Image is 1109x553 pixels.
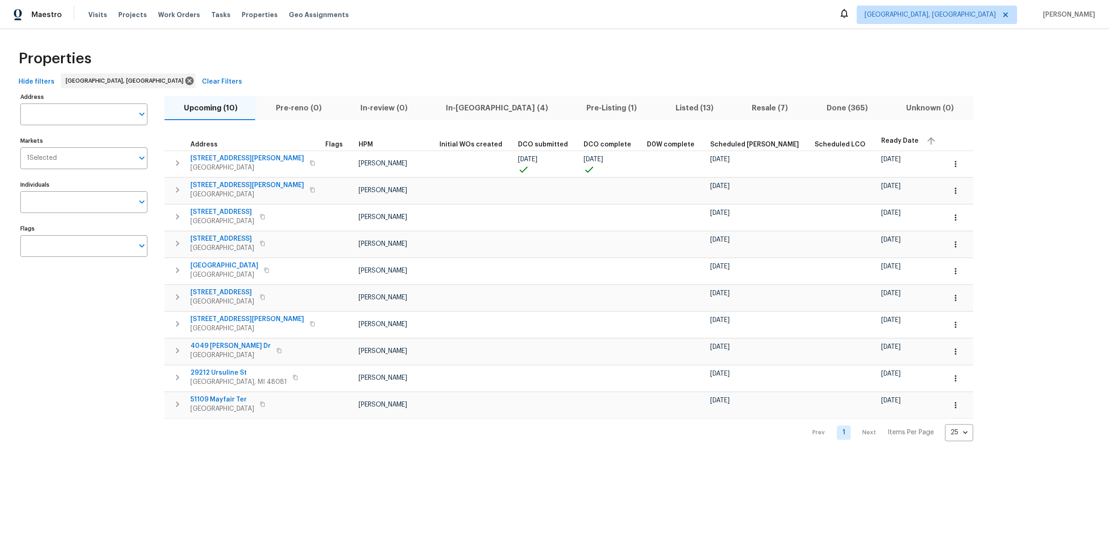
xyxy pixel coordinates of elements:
span: 51109 Mayfair Ter [190,395,254,404]
span: [PERSON_NAME] [359,375,407,381]
span: [DATE] [881,263,901,270]
span: [GEOGRAPHIC_DATA] [190,297,254,306]
span: [DATE] [881,210,901,216]
button: Hide filters [15,73,58,91]
span: [PERSON_NAME] [359,401,407,408]
span: Scheduled LCO [815,141,865,148]
span: [PERSON_NAME] [359,214,407,220]
span: [DATE] [881,397,901,404]
span: Work Orders [158,10,200,19]
span: 29212 Ursuline St [190,368,287,377]
span: Geo Assignments [289,10,349,19]
label: Individuals [20,182,147,188]
span: DCO submitted [518,141,568,148]
span: [GEOGRAPHIC_DATA], [GEOGRAPHIC_DATA] [865,10,996,19]
span: [PERSON_NAME] [359,294,407,301]
span: [STREET_ADDRESS] [190,207,254,217]
span: [DATE] [881,237,901,243]
span: [DATE] [710,237,730,243]
span: [PERSON_NAME] [359,241,407,247]
span: [STREET_ADDRESS][PERSON_NAME] [190,181,304,190]
span: [STREET_ADDRESS] [190,234,254,243]
span: Address [190,141,218,148]
span: [GEOGRAPHIC_DATA] [190,404,254,413]
span: [STREET_ADDRESS] [190,288,254,297]
span: [PERSON_NAME] [359,160,407,167]
span: [DATE] [881,344,901,350]
span: [GEOGRAPHIC_DATA] [190,270,258,280]
span: [PERSON_NAME] [359,321,407,328]
span: In-[GEOGRAPHIC_DATA] (4) [432,102,561,115]
span: Clear Filters [202,76,242,88]
span: [DATE] [710,263,730,270]
span: Tasks [211,12,231,18]
span: Done (365) [813,102,881,115]
span: [DATE] [518,156,537,163]
span: [PERSON_NAME] [1039,10,1095,19]
span: [GEOGRAPHIC_DATA], MI 48081 [190,377,287,387]
span: Visits [88,10,107,19]
span: [DATE] [881,290,901,297]
span: [GEOGRAPHIC_DATA], [GEOGRAPHIC_DATA] [66,76,187,85]
span: [DATE] [881,317,901,323]
span: Listed (13) [662,102,727,115]
span: [GEOGRAPHIC_DATA] [190,261,258,270]
span: [DATE] [710,371,730,377]
span: [DATE] [710,290,730,297]
label: Flags [20,226,147,231]
span: HPM [359,141,373,148]
span: [DATE] [710,397,730,404]
a: Goto page 1 [837,425,851,440]
span: Pre-Listing (1) [573,102,651,115]
span: Resale (7) [738,102,802,115]
button: Open [135,239,148,252]
span: [STREET_ADDRESS][PERSON_NAME] [190,154,304,163]
span: Scheduled [PERSON_NAME] [710,141,799,148]
span: Upcoming (10) [170,102,251,115]
span: 1 Selected [27,154,57,162]
span: [GEOGRAPHIC_DATA] [190,351,271,360]
span: Projects [118,10,147,19]
span: [PERSON_NAME] [359,187,407,194]
button: Open [135,108,148,121]
span: [PERSON_NAME] [359,267,407,274]
span: [DATE] [710,344,730,350]
label: Address [20,94,147,100]
nav: Pagination Navigation [804,424,973,441]
span: [GEOGRAPHIC_DATA] [190,190,304,199]
span: In-review (0) [347,102,421,115]
span: [GEOGRAPHIC_DATA] [190,217,254,226]
span: [DATE] [584,156,603,163]
button: Open [135,152,148,164]
span: Pre-reno (0) [262,102,335,115]
div: [GEOGRAPHIC_DATA], [GEOGRAPHIC_DATA] [61,73,195,88]
span: Maestro [31,10,62,19]
span: Flags [325,141,343,148]
span: [DATE] [881,156,901,163]
span: [GEOGRAPHIC_DATA] [190,163,304,172]
span: 4049 [PERSON_NAME] Dr [190,341,271,351]
span: Initial WOs created [439,141,502,148]
span: [DATE] [881,183,901,189]
span: Properties [18,54,91,63]
span: DCO complete [584,141,631,148]
span: Unknown (0) [893,102,968,115]
span: [DATE] [881,371,901,377]
label: Markets [20,138,147,144]
span: D0W complete [647,141,695,148]
span: [STREET_ADDRESS][PERSON_NAME] [190,315,304,324]
span: [GEOGRAPHIC_DATA] [190,324,304,333]
button: Open [135,195,148,208]
div: 25 [945,420,973,444]
span: [DATE] [710,183,730,189]
span: [DATE] [710,210,730,216]
span: [DATE] [710,156,730,163]
span: [DATE] [710,317,730,323]
span: Hide filters [18,76,55,88]
span: Ready Date [881,138,919,144]
span: Properties [242,10,278,19]
span: [PERSON_NAME] [359,348,407,354]
span: [GEOGRAPHIC_DATA] [190,243,254,253]
button: Clear Filters [198,73,246,91]
p: Items Per Page [888,428,934,437]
